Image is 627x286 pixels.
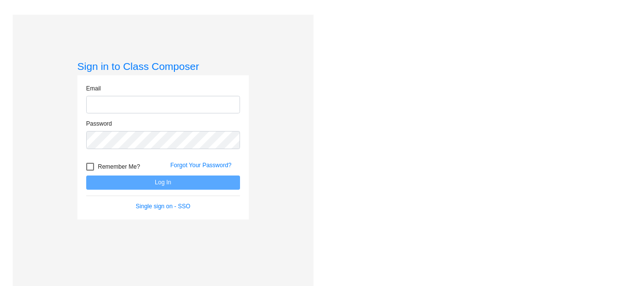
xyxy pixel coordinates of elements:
span: Remember Me? [98,161,140,173]
label: Email [86,84,101,93]
a: Forgot Your Password? [170,162,232,169]
label: Password [86,119,112,128]
h3: Sign in to Class Composer [77,60,249,72]
a: Single sign on - SSO [136,203,190,210]
button: Log In [86,176,240,190]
